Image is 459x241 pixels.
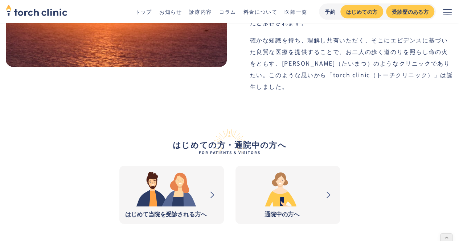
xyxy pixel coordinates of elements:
a: コラム [219,8,236,15]
h2: はじめての方・通院中の方へ [6,129,453,154]
div: はじめて当院を受診される方へ [125,209,206,218]
div: 受診歴のある方 [392,8,429,16]
a: トップ [135,8,152,15]
a: 料金について [243,8,278,15]
div: 通院中の方へ [241,209,323,218]
a: 医師一覧 [284,8,307,15]
a: はじめての方 [340,5,383,18]
div: 予約 [325,8,336,16]
a: 診療内容 [189,8,212,15]
a: home [6,5,67,18]
span: FOR PATIENTS & VISITORS [6,151,453,154]
img: torch clinic [6,2,67,18]
a: お知らせ [159,8,182,15]
a: 通院中の方へ [235,166,340,224]
div: 確かな知識を持ち、理解し共有いただく、そこにエビデンスに基づいた良質な医療を提供することで、お二人の歩く道のりを照らし命の火をともす、[PERSON_NAME]（たいまつ）のようなクリニックであ... [250,34,454,92]
a: 受診歴のある方 [386,5,434,18]
a: はじめて当院を受診される方へ [119,166,224,224]
div: はじめての方 [346,8,377,16]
